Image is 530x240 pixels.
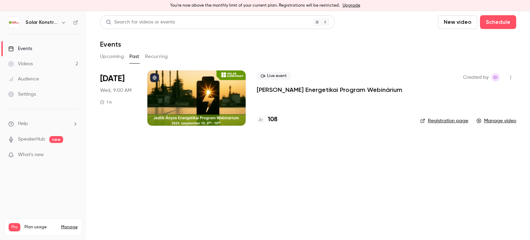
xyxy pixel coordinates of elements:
[438,15,477,29] button: New video
[100,99,112,105] div: 1 h
[100,40,121,48] h1: Events
[100,87,131,94] span: Wed, 9:00 AM
[257,115,277,124] a: 108
[26,19,58,26] h6: Solar Konstrukt Kft.
[106,19,175,26] div: Search for videos or events
[8,91,36,98] div: Settings
[491,73,500,81] span: Istvan Dobo
[9,17,20,28] img: Solar Konstrukt Kft.
[61,224,78,230] a: Manage
[257,86,402,94] a: [PERSON_NAME] Energetikai Program Webinárium
[100,73,125,84] span: [DATE]
[343,3,360,8] a: Upgrade
[49,136,63,143] span: new
[8,120,78,127] li: help-dropdown-opener
[420,117,468,124] a: Registration page
[18,120,28,127] span: Help
[493,73,498,81] span: ID
[129,51,139,62] button: Past
[100,70,136,126] div: Sep 10 Wed, 9:00 AM (Europe/Budapest)
[18,136,45,143] a: SpeakerHub
[8,76,39,83] div: Audience
[268,115,277,124] h4: 108
[100,51,124,62] button: Upcoming
[24,224,57,230] span: Plan usage
[8,45,32,52] div: Events
[145,51,168,62] button: Recurring
[70,152,78,158] iframe: Noticeable Trigger
[477,117,516,124] a: Manage video
[18,151,44,159] span: What's new
[257,72,291,80] span: Live event
[8,60,33,67] div: Videos
[480,15,516,29] button: Schedule
[9,223,20,231] span: Pro
[463,73,489,81] span: Created by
